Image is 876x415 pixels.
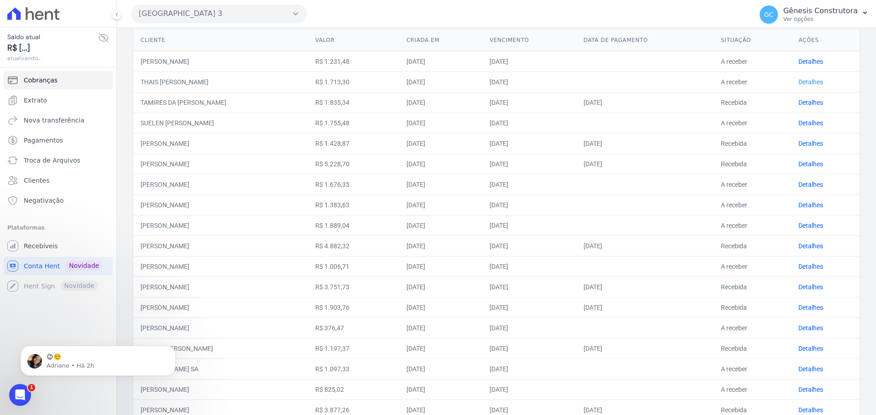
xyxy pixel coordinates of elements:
[798,345,823,352] a: Detalhes
[399,51,482,72] td: [DATE]
[783,6,858,15] p: Gênesis Construtora
[308,277,399,297] td: R$ 3.751,73
[576,277,714,297] td: [DATE]
[798,304,823,311] a: Detalhes
[399,174,482,195] td: [DATE]
[7,54,98,62] span: atualizando...
[399,236,482,256] td: [DATE]
[308,133,399,154] td: R$ 1.428,87
[783,15,858,23] p: Ver opções
[399,154,482,174] td: [DATE]
[752,2,876,27] button: GC Gênesis Construtora Ver opções
[576,29,714,51] th: Data de pagamento
[133,72,308,92] td: THAIS [PERSON_NAME]
[482,72,576,92] td: [DATE]
[7,71,109,295] nav: Sidebar
[399,379,482,400] td: [DATE]
[133,338,308,359] td: AQUILA [PERSON_NAME]
[798,386,823,393] a: Detalhes
[24,196,64,205] span: Negativação
[4,191,113,210] a: Negativação
[308,379,399,400] td: R$ 825,02
[308,256,399,277] td: R$ 1.006,71
[4,237,113,255] a: Recebíveis
[308,29,399,51] th: Valor
[399,277,482,297] td: [DATE]
[308,174,399,195] td: R$ 1.676,35
[7,327,189,390] iframe: Intercom notifications mensagem
[308,51,399,72] td: R$ 1.231,48
[399,29,482,51] th: Criada em
[576,133,714,154] td: [DATE]
[798,242,823,250] a: Detalhes
[133,277,308,297] td: [PERSON_NAME]
[133,133,308,154] td: [PERSON_NAME]
[482,154,576,174] td: [DATE]
[798,283,823,291] a: Detalhes
[4,151,113,169] a: Troca de Arquivos
[24,96,47,105] span: Extrato
[133,195,308,215] td: [PERSON_NAME]
[4,71,113,89] a: Cobranças
[399,297,482,318] td: [DATE]
[308,154,399,174] td: R$ 5.228,70
[7,32,98,42] span: Saldo atual
[482,236,576,256] td: [DATE]
[764,11,773,18] span: GC
[798,365,823,373] a: Detalhes
[482,195,576,215] td: [DATE]
[798,140,823,147] a: Detalhes
[482,215,576,236] td: [DATE]
[714,174,791,195] td: A receber
[714,359,791,379] td: A receber
[482,51,576,72] td: [DATE]
[482,359,576,379] td: [DATE]
[482,92,576,113] td: [DATE]
[399,72,482,92] td: [DATE]
[24,261,60,271] span: Conta Hent
[714,51,791,72] td: A receber
[133,51,308,72] td: [PERSON_NAME]
[65,261,103,271] span: Novidade
[576,297,714,318] td: [DATE]
[798,160,823,168] a: Detalhes
[399,133,482,154] td: [DATE]
[308,215,399,236] td: R$ 1.889,04
[714,154,791,174] td: Recebida
[133,318,308,338] td: [PERSON_NAME]
[133,359,308,379] td: [PERSON_NAME] SA
[798,324,823,332] a: Detalhes
[714,92,791,113] td: Recebida
[399,92,482,113] td: [DATE]
[482,256,576,277] td: [DATE]
[798,119,823,127] a: Detalhes
[798,406,823,414] a: Detalhes
[24,241,58,251] span: Recebíveis
[133,113,308,133] td: SUELEN [PERSON_NAME]
[798,263,823,270] a: Detalhes
[482,379,576,400] td: [DATE]
[133,236,308,256] td: [PERSON_NAME]
[4,91,113,109] a: Extrato
[399,359,482,379] td: [DATE]
[482,277,576,297] td: [DATE]
[714,236,791,256] td: Recebida
[9,384,31,406] iframe: Intercom live chat
[482,113,576,133] td: [DATE]
[7,42,98,54] span: R$ [...]
[24,156,80,165] span: Troca de Arquivos
[399,338,482,359] td: [DATE]
[399,215,482,236] td: [DATE]
[133,379,308,400] td: [PERSON_NAME]
[482,297,576,318] td: [DATE]
[798,222,823,229] a: Detalhes
[28,384,35,391] span: 1
[133,154,308,174] td: [PERSON_NAME]
[714,133,791,154] td: Recebida
[714,297,791,318] td: Recebida
[714,195,791,215] td: A receber
[308,338,399,359] td: R$ 1.197,37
